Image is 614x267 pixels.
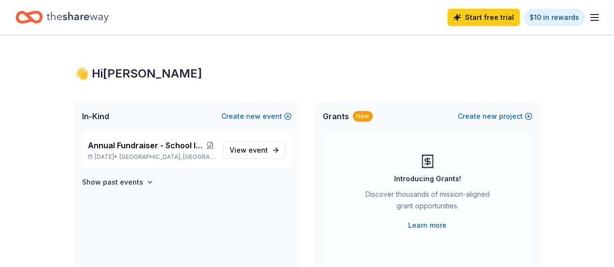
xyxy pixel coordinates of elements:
span: event [249,146,268,154]
span: In-Kind [82,110,109,122]
p: [DATE] • [88,153,216,161]
h4: Show past events [82,176,143,188]
div: Discover thousands of mission-aligned grant opportunities. [362,188,494,216]
span: [GEOGRAPHIC_DATA], [GEOGRAPHIC_DATA] [119,153,215,161]
div: New [353,111,373,122]
a: Start free trial [448,9,520,26]
a: Learn more [408,220,447,231]
span: Grants [323,110,349,122]
button: Show past events [82,176,154,188]
a: View event [223,141,286,159]
a: $10 in rewards [524,9,585,26]
span: new [482,110,497,122]
button: Createnewevent [221,110,292,122]
div: 👋 Hi [PERSON_NAME] [74,66,540,81]
button: Createnewproject [458,110,532,122]
span: Annual Fundraiser - School Improvements & Teacher Grants [88,140,206,151]
div: Introducing Grants! [394,173,461,185]
span: View [230,144,268,156]
span: new [246,110,261,122]
a: Home [16,6,109,29]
